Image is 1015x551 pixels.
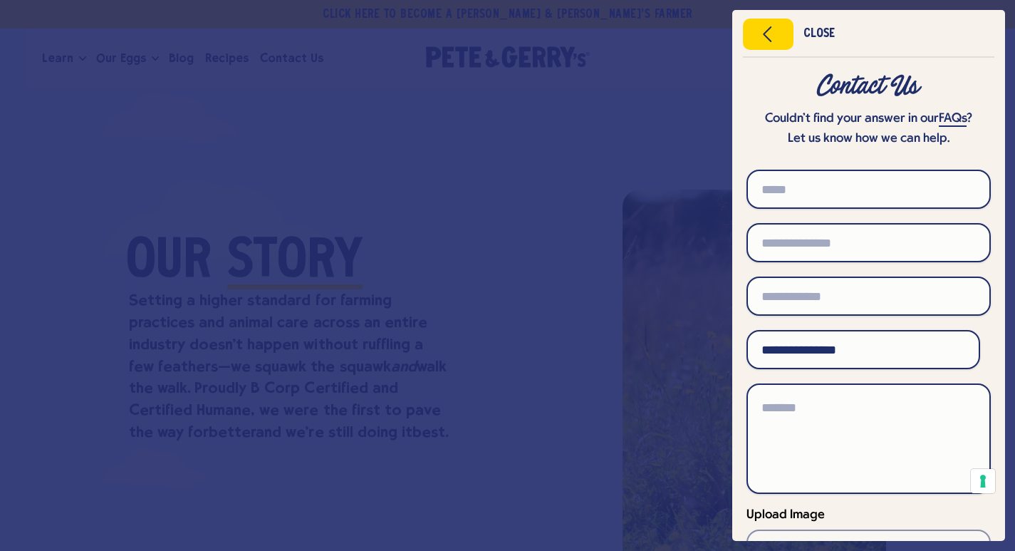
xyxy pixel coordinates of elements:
p: Couldn’t find your answer in our ? [746,109,991,129]
a: FAQs [939,112,967,127]
p: Let us know how we can help. [746,129,991,149]
button: Close menu [743,19,793,50]
div: Close [803,29,835,39]
div: Contact Us [746,73,991,99]
span: Upload Image [746,508,825,522]
button: Your consent preferences for tracking technologies [971,469,995,493]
